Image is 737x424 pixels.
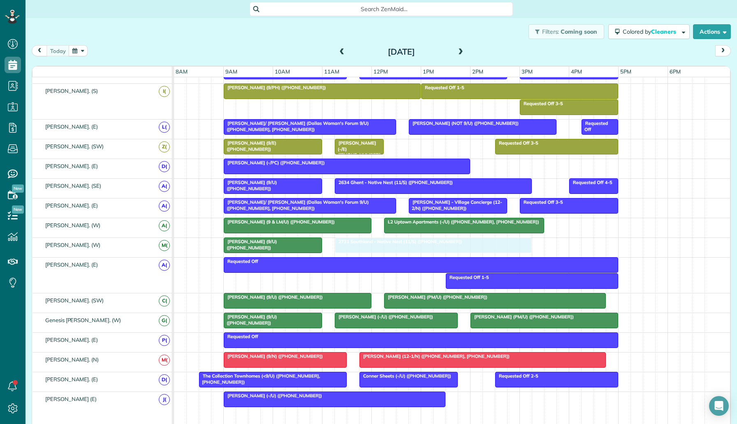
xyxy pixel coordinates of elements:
[159,374,170,385] span: D(
[359,353,510,359] span: [PERSON_NAME] (12-1/N) ([PHONE_NUMBER], [PHONE_NUMBER])
[44,222,102,228] span: [PERSON_NAME]. (W)
[569,180,613,185] span: Requested Off 4-5
[159,220,170,231] span: A(
[44,336,100,343] span: [PERSON_NAME]. (E)
[668,68,682,75] span: 6pm
[224,68,239,75] span: 9am
[384,294,488,300] span: [PERSON_NAME] (PM/U) ([PHONE_NUMBER])
[159,86,170,97] span: I(
[223,160,325,166] span: [PERSON_NAME] (-/PC) ([PHONE_NUMBER])
[12,205,24,214] span: New
[44,356,100,363] span: [PERSON_NAME]. (N)
[159,240,170,251] span: M(
[223,393,322,399] span: [PERSON_NAME] (-/U) ([PHONE_NUMBER])
[608,24,690,39] button: Colored byCleaners
[44,261,100,268] span: [PERSON_NAME]. (E)
[159,315,170,326] span: G(
[159,335,170,346] span: P(
[359,373,452,379] span: Conner Sheets (-/U) ([PHONE_NUMBER])
[421,68,436,75] span: 1pm
[44,143,105,150] span: [PERSON_NAME]. (SW)
[519,199,563,205] span: Requested Off 3-5
[174,68,189,75] span: 8am
[199,373,320,385] span: The Collection Townhomes (<9/U) ([PHONE_NUMBER], [PHONE_NUMBER])
[44,163,100,169] span: [PERSON_NAME]. (E)
[159,141,170,152] span: Z(
[651,28,677,35] span: Cleaners
[334,180,453,185] span: 2634 Ghent - Native Nest (11/S) ([PHONE_NUMBER])
[223,120,369,132] span: [PERSON_NAME]/ [PERSON_NAME] (Dallas Woman's Forum 9/U) ([PHONE_NUMBER], [PHONE_NUMBER])
[223,199,369,211] span: [PERSON_NAME]/ [PERSON_NAME] (Dallas Woman's Forum 9/U) ([PHONE_NUMBER], [PHONE_NUMBER])
[223,85,327,90] span: [PERSON_NAME] (9/PH) ([PHONE_NUMBER])
[520,68,534,75] span: 3pm
[159,122,170,133] span: L(
[44,202,100,209] span: [PERSON_NAME]. (E)
[159,200,170,212] span: A(
[44,242,102,248] span: [PERSON_NAME]. (W)
[44,123,100,130] span: [PERSON_NAME]. (E)
[159,295,170,306] span: C(
[32,45,47,56] button: prev
[44,396,98,402] span: [PERSON_NAME] (E)
[223,258,259,264] span: Requested Off
[46,45,70,56] button: today
[623,28,679,35] span: Colored by
[350,47,453,56] h2: [DATE]
[334,140,380,164] span: [PERSON_NAME] (-/E) ([PHONE_NUMBER])
[581,120,608,132] span: Requested Off
[44,297,105,304] span: [PERSON_NAME]. (SW)
[421,85,465,90] span: Requested Off 1-5
[44,88,100,94] span: [PERSON_NAME]. (S)
[495,140,539,146] span: Requested Off 3-5
[519,101,563,106] span: Requested Off 3-5
[334,239,463,244] span: 2731 Southland - Native Nest (11/S) ([PHONE_NUMBER])
[322,68,341,75] span: 11am
[159,260,170,271] span: A(
[223,334,259,339] span: Requested Off
[384,219,540,225] span: L2 Uptown Apartments (-/U) ([PHONE_NUMBER], [PHONE_NUMBER])
[334,314,433,320] span: [PERSON_NAME] (-/U) ([PHONE_NUMBER])
[408,199,502,211] span: [PERSON_NAME] - Village Concierge (12-2/N) ([PHONE_NUMBER])
[693,24,731,39] button: Actions
[223,140,276,152] span: [PERSON_NAME] (9/E) ([PHONE_NUMBER])
[709,396,729,416] div: Open Intercom Messenger
[44,182,103,189] span: [PERSON_NAME]. (SE)
[569,68,584,75] span: 4pm
[408,120,519,126] span: [PERSON_NAME] (NOT 9/U) ([PHONE_NUMBER])
[445,274,489,280] span: Requested Off 1-5
[159,181,170,192] span: A(
[159,355,170,366] span: M(
[372,68,389,75] span: 12pm
[223,239,277,250] span: [PERSON_NAME] (9/U) ([PHONE_NUMBER])
[223,294,323,300] span: [PERSON_NAME] (9/U) ([PHONE_NUMBER])
[495,373,539,379] span: Requested Off 2-5
[619,68,633,75] span: 5pm
[542,28,559,35] span: Filters:
[223,219,335,225] span: [PERSON_NAME] (9 & LM/U) ([PHONE_NUMBER])
[223,353,323,359] span: [PERSON_NAME] (9/N) ([PHONE_NUMBER])
[159,161,170,172] span: D(
[561,28,598,35] span: Coming soon
[44,317,123,323] span: Genesis [PERSON_NAME]. (W)
[159,394,170,405] span: J(
[12,184,24,193] span: New
[470,68,485,75] span: 2pm
[44,376,100,383] span: [PERSON_NAME]. (E)
[715,45,731,56] button: next
[223,180,277,191] span: [PERSON_NAME] (9/U) ([PHONE_NUMBER])
[273,68,292,75] span: 10am
[223,314,277,325] span: [PERSON_NAME] (9/U) ([PHONE_NUMBER])
[470,314,574,320] span: [PERSON_NAME] (PM/U) ([PHONE_NUMBER])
